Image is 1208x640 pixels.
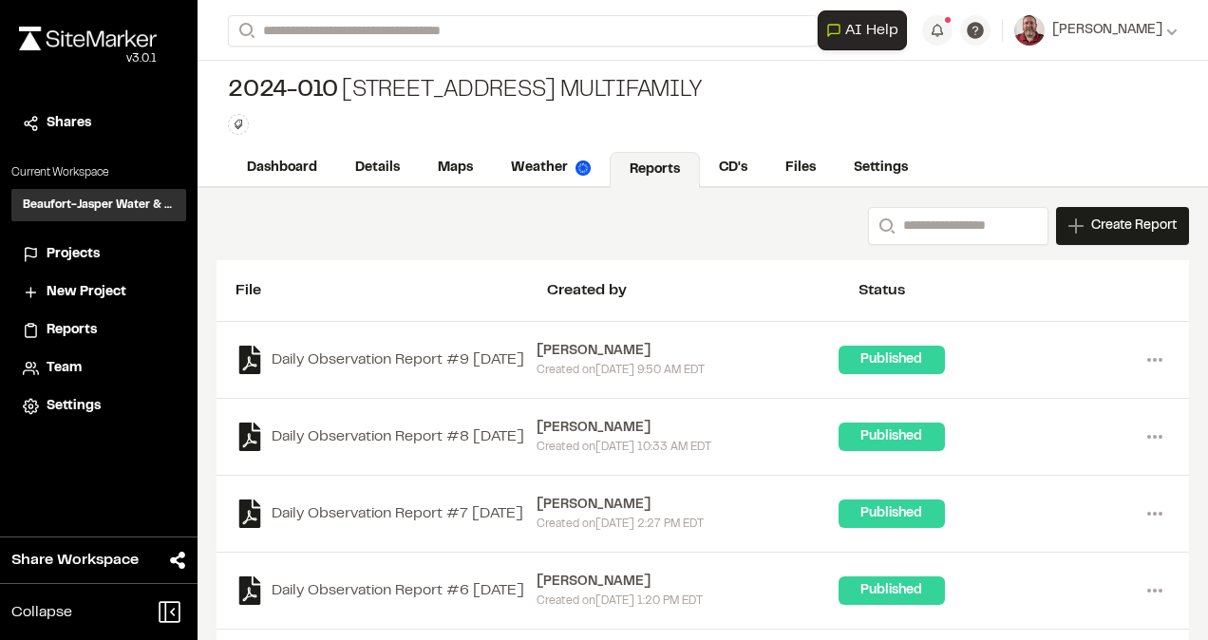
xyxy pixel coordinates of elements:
a: CD's [700,150,766,186]
span: Reports [47,320,97,341]
div: File [236,279,547,302]
span: Shares [47,113,91,134]
a: Details [336,150,419,186]
a: Settings [23,396,175,417]
div: Created by [547,279,859,302]
a: Daily Observation Report #9 [DATE] [236,346,537,374]
a: Daily Observation Report #7 [DATE] [236,499,537,528]
div: Status [859,279,1170,302]
a: Weather [492,150,610,186]
span: Share Workspace [11,549,139,572]
span: Create Report [1091,216,1177,236]
a: New Project [23,282,175,303]
button: Search [228,15,262,47]
div: [PERSON_NAME] [537,418,838,439]
a: Projects [23,244,175,265]
div: Published [839,499,945,528]
button: Open AI Assistant [818,10,907,50]
div: Published [839,346,945,374]
div: Published [839,423,945,451]
div: [PERSON_NAME] [537,495,838,516]
span: 2024-010 [228,76,338,106]
a: Files [766,150,835,186]
button: Search [868,207,902,245]
div: Created on [DATE] 2:27 PM EDT [537,516,838,533]
img: rebrand.png [19,27,157,50]
div: [STREET_ADDRESS] Multifamily [228,76,701,106]
div: [PERSON_NAME] [537,341,838,362]
a: Shares [23,113,175,134]
button: Edit Tags [228,114,249,135]
div: Created on [DATE] 1:20 PM EDT [537,593,838,610]
button: [PERSON_NAME] [1014,15,1178,46]
img: precipai.png [576,160,591,176]
div: Created on [DATE] 10:33 AM EDT [537,439,838,456]
span: Team [47,358,82,379]
a: Settings [835,150,927,186]
span: Collapse [11,601,72,624]
h3: Beaufort-Jasper Water & Sewer Authority [23,197,175,214]
img: User [1014,15,1045,46]
a: Team [23,358,175,379]
p: Current Workspace [11,164,186,181]
a: Reports [610,152,700,188]
div: Published [839,576,945,605]
div: Open AI Assistant [818,10,915,50]
a: Daily Observation Report #8 [DATE] [236,423,537,451]
span: Settings [47,396,101,417]
span: Projects [47,244,100,265]
span: AI Help [845,19,898,42]
div: Created on [DATE] 9:50 AM EDT [537,362,838,379]
a: Daily Observation Report #6 [DATE] [236,576,537,605]
a: Maps [419,150,492,186]
a: Reports [23,320,175,341]
div: Oh geez...please don't... [19,50,157,67]
span: [PERSON_NAME] [1052,20,1162,41]
div: [PERSON_NAME] [537,572,838,593]
a: Dashboard [228,150,336,186]
span: New Project [47,282,126,303]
